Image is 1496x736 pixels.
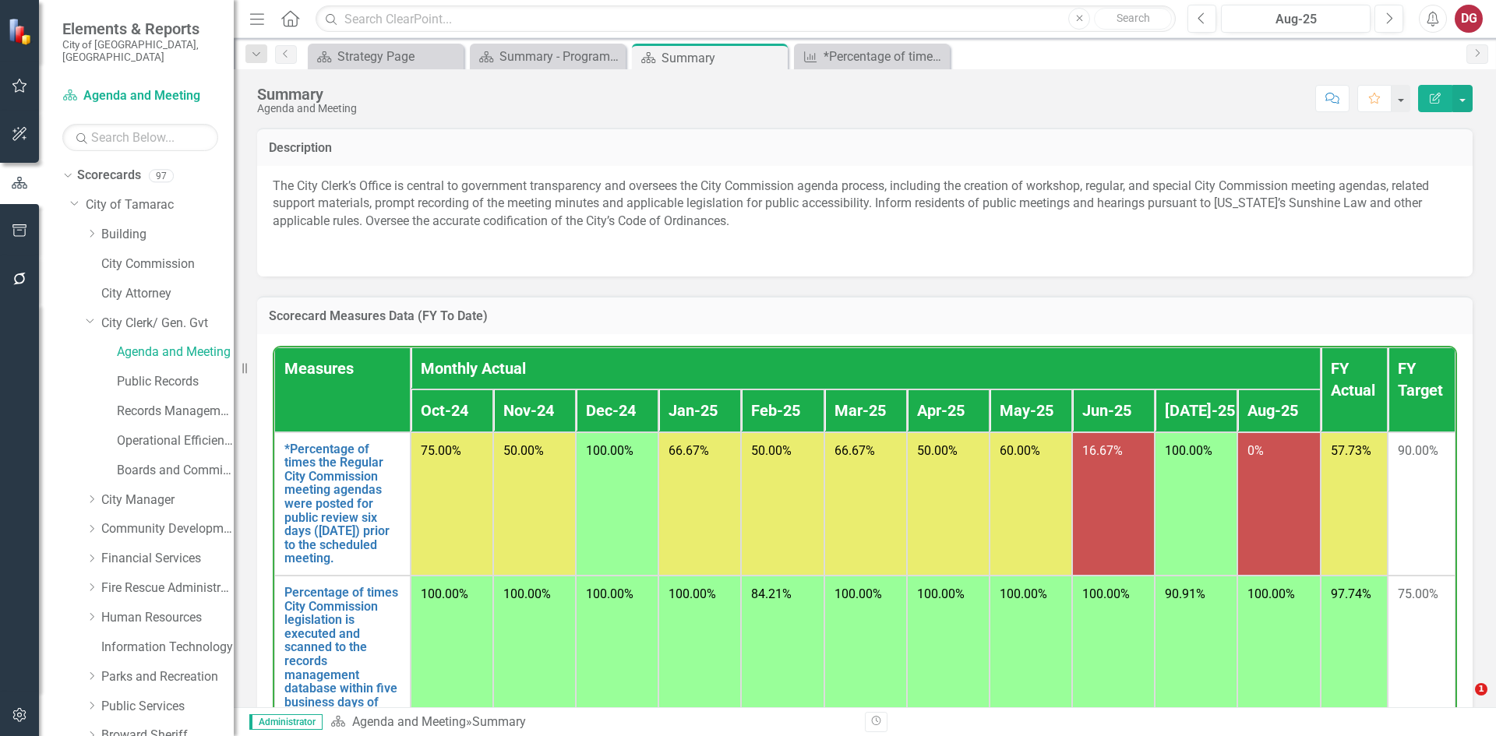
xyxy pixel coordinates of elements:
[284,442,400,565] a: *Percentage of times the Regular City Commission meeting agendas were posted for public review si...
[824,47,946,66] div: *Percentage of times the Regular City Commission meeting agendas were posted for public review si...
[101,550,234,568] a: Financial Services
[117,432,234,450] a: Operational Efficiency
[669,586,716,601] span: 100.00%
[101,520,234,538] a: Community Development
[1000,586,1047,601] span: 100.00%
[421,586,468,601] span: 100.00%
[149,169,174,182] div: 97
[917,443,958,458] span: 50.00%
[101,639,234,657] a: Information Technology
[62,124,218,151] input: Search Below...
[8,18,35,45] img: ClearPoint Strategy
[662,48,784,68] div: Summary
[62,19,218,38] span: Elements & Reports
[273,195,1422,228] span: ting minutes and applicable legislation for public accessibility. Inform residents of public meet...
[1117,12,1150,24] span: Search
[1165,586,1205,601] span: 90.91%
[352,714,466,729] a: Agenda and Meeting
[101,226,234,244] a: Building
[101,668,234,686] a: Parks and Recreation
[1398,443,1438,458] span: 90.00%
[101,491,234,509] a: City Manager
[117,462,234,480] a: Boards and Committees
[257,86,357,103] div: Summary
[269,309,1461,323] h3: Scorecard Measures Data (FY To Date)
[1094,8,1172,30] button: Search
[337,47,460,66] div: Strategy Page
[316,5,1176,33] input: Search ClearPoint...
[1000,443,1040,458] span: 60.00%
[77,167,141,185] a: Scorecards
[62,87,218,105] a: Agenda and Meeting
[249,714,323,730] span: Administrator
[1082,443,1123,458] span: 16.67%
[1247,443,1264,458] span: 0%
[798,47,946,66] a: *Percentage of times the Regular City Commission meeting agendas were posted for public review si...
[834,443,875,458] span: 66.67%
[101,285,234,303] a: City Attorney
[1221,5,1371,33] button: Aug-25
[421,443,461,458] span: 75.00%
[1226,10,1365,29] div: Aug-25
[117,373,234,391] a: Public Records
[586,443,633,458] span: 100.00%
[834,586,882,601] span: 100.00%
[101,315,234,333] a: City Clerk/ Gen. Gvt
[1331,443,1371,458] span: 57.73%
[751,586,792,601] span: 84.21%
[1475,683,1487,696] span: 1
[330,713,853,731] div: »
[1082,586,1130,601] span: 100.00%
[269,141,1461,155] h3: Description
[503,443,544,458] span: 50.00%
[117,343,234,361] a: Agenda and Meeting
[1455,5,1483,33] button: DG
[273,178,1457,234] p: The City Clerk’s Office is central to government transparency and oversees the City Commission ag...
[101,609,234,627] a: Human Resources
[669,443,709,458] span: 66.67%
[751,443,792,458] span: 50.00%
[101,579,234,597] a: Fire Rescue Administration
[586,586,633,601] span: 100.00%
[499,47,622,66] div: Summary - Program Description (1300)
[917,586,965,601] span: 100.00%
[101,698,234,716] a: Public Services
[503,586,551,601] span: 100.00%
[312,47,460,66] a: Strategy Page
[117,403,234,421] a: Records Management Program
[472,714,526,729] div: Summary
[86,196,234,214] a: City of Tamarac
[257,103,357,114] div: Agenda and Meeting
[62,38,218,64] small: City of [GEOGRAPHIC_DATA], [GEOGRAPHIC_DATA]
[101,255,234,273] a: City Commission
[274,432,411,576] td: Double-Click to Edit Right Click for Context Menu
[1247,586,1295,601] span: 100.00%
[1331,586,1371,601] span: 97.74%
[1443,683,1480,720] iframe: Intercom live chat
[1165,443,1212,458] span: 100.00%
[474,47,622,66] a: Summary - Program Description (1300)
[1398,586,1438,601] span: 75.00%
